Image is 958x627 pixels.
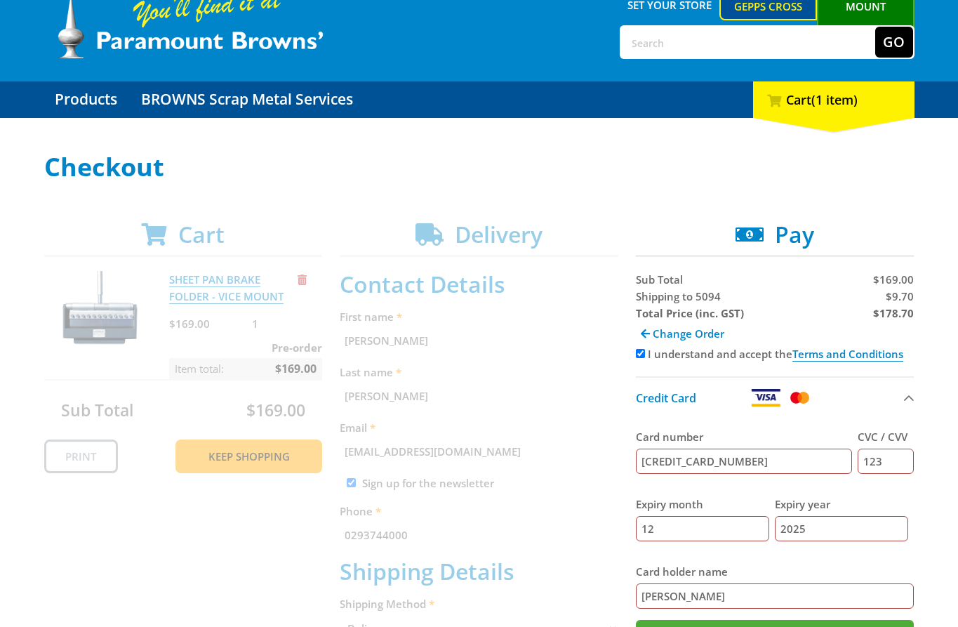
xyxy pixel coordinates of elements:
label: Card number [636,428,853,445]
span: Pay [775,219,814,249]
strong: Total Price (inc. GST) [636,306,744,320]
a: Go to the Products page [44,81,128,118]
div: Cart [753,81,914,118]
img: Mastercard [787,389,812,407]
label: I understand and accept the [648,347,903,362]
label: Expiry month [636,496,769,513]
a: Terms and Conditions [792,347,903,362]
span: Credit Card [636,390,696,406]
label: Card holder name [636,563,914,580]
span: $9.70 [886,289,914,303]
span: Shipping to 5094 [636,289,721,303]
span: Change Order [653,326,724,341]
img: Visa [750,389,781,407]
button: Credit Card [636,376,914,418]
a: Go to the BROWNS Scrap Metal Services page [131,81,364,118]
input: Search [621,27,875,58]
h1: Checkout [44,153,914,181]
span: (1 item) [811,91,858,108]
input: Please accept the terms and conditions. [636,349,645,358]
button: Go [875,27,913,58]
strong: $178.70 [873,306,914,320]
input: MM [636,516,769,541]
span: Sub Total [636,272,683,286]
input: YY [775,516,908,541]
span: $169.00 [873,272,914,286]
label: Expiry year [775,496,908,513]
a: Change Order [636,322,729,345]
label: CVC / CVV [858,428,914,445]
